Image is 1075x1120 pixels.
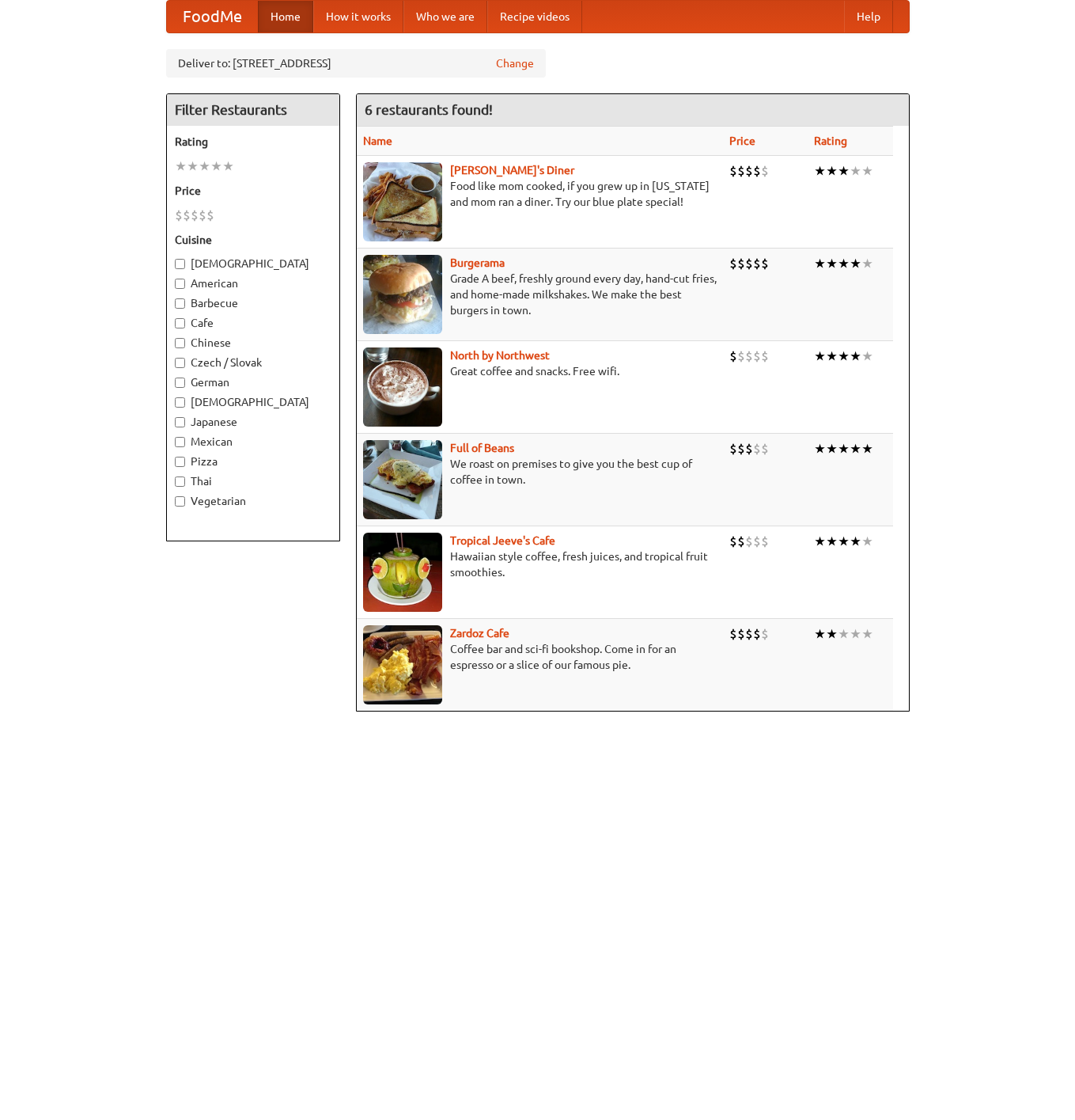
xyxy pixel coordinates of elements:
[761,162,769,180] li: $
[175,397,185,408] input: [DEMOGRAPHIC_DATA]
[175,414,331,430] label: Japanese
[175,158,187,175] li: ★
[753,440,761,457] li: $
[753,533,761,550] li: $
[450,349,550,362] a: North by Northwest
[363,363,717,379] p: Great coffee and snacks. Free wifi.
[826,533,838,550] li: ★
[838,625,850,643] li: ★
[175,183,331,199] h5: Price
[729,135,755,147] a: Price
[175,318,185,328] input: Cafe
[175,434,331,450] label: Mexican
[403,1,487,32] a: Who we are
[175,298,185,309] input: Barbecue
[363,162,442,241] img: sallys.jpg
[210,158,222,175] li: ★
[861,255,873,272] li: ★
[861,625,873,643] li: ★
[487,1,582,32] a: Recipe videos
[258,1,313,32] a: Home
[729,162,737,180] li: $
[175,417,185,427] input: Japanese
[761,255,769,272] li: $
[737,625,745,643] li: $
[826,440,838,457] li: ★
[737,533,745,550] li: $
[363,533,442,612] img: jeeves.jpg
[861,440,873,457] li: ★
[496,55,534,71] a: Change
[363,456,717,488] p: We roast on premises to give you the best cup of coffee in town.
[745,162,753,180] li: $
[753,347,761,365] li: $
[814,135,847,147] a: Rating
[206,207,214,224] li: $
[363,641,717,673] p: Coffee bar and sci-fi bookshop. Come in for an espresso or a slice of our famous pie.
[737,162,745,180] li: $
[222,158,234,175] li: ★
[761,440,769,457] li: $
[838,162,850,180] li: ★
[313,1,403,32] a: How it works
[175,394,331,410] label: [DEMOGRAPHIC_DATA]
[761,347,769,365] li: $
[814,625,826,643] li: ★
[175,454,331,469] label: Pizza
[838,347,850,365] li: ★
[175,493,331,509] label: Vegetarian
[850,347,861,365] li: ★
[826,347,838,365] li: ★
[826,162,838,180] li: ★
[450,442,514,454] b: Full of Beans
[199,207,206,224] li: $
[175,295,331,311] label: Barbecue
[166,49,546,78] div: Deliver to: [STREET_ADDRESS]
[745,533,753,550] li: $
[175,437,185,447] input: Mexican
[365,102,493,117] ng-pluralize: 6 restaurants found!
[450,627,509,640] a: Zardoz Cafe
[753,625,761,643] li: $
[450,164,574,177] a: [PERSON_NAME]'s Diner
[167,1,258,32] a: FoodMe
[745,440,753,457] li: $
[814,533,826,550] li: ★
[753,162,761,180] li: $
[850,162,861,180] li: ★
[175,374,331,390] label: German
[838,533,850,550] li: ★
[861,533,873,550] li: ★
[729,625,737,643] li: $
[814,162,826,180] li: ★
[363,549,717,580] p: Hawaiian style coffee, fresh juices, and tropical fruit smoothies.
[729,255,737,272] li: $
[363,135,392,147] a: Name
[175,496,185,507] input: Vegetarian
[175,457,185,467] input: Pizza
[167,94,339,126] h4: Filter Restaurants
[175,279,185,289] input: American
[850,440,861,457] li: ★
[737,347,745,365] li: $
[175,473,331,489] label: Thai
[745,625,753,643] li: $
[814,440,826,457] li: ★
[761,533,769,550] li: $
[850,533,861,550] li: ★
[450,256,505,269] a: Burgerama
[363,178,717,210] p: Food like mom cooked, if you grew up in [US_STATE] and mom ran a diner. Try our blue plate special!
[363,440,442,519] img: beans.jpg
[175,207,183,224] li: $
[850,255,861,272] li: ★
[826,625,838,643] li: ★
[814,347,826,365] li: ★
[826,255,838,272] li: ★
[175,275,331,291] label: American
[175,256,331,271] label: [DEMOGRAPHIC_DATA]
[175,134,331,150] h5: Rating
